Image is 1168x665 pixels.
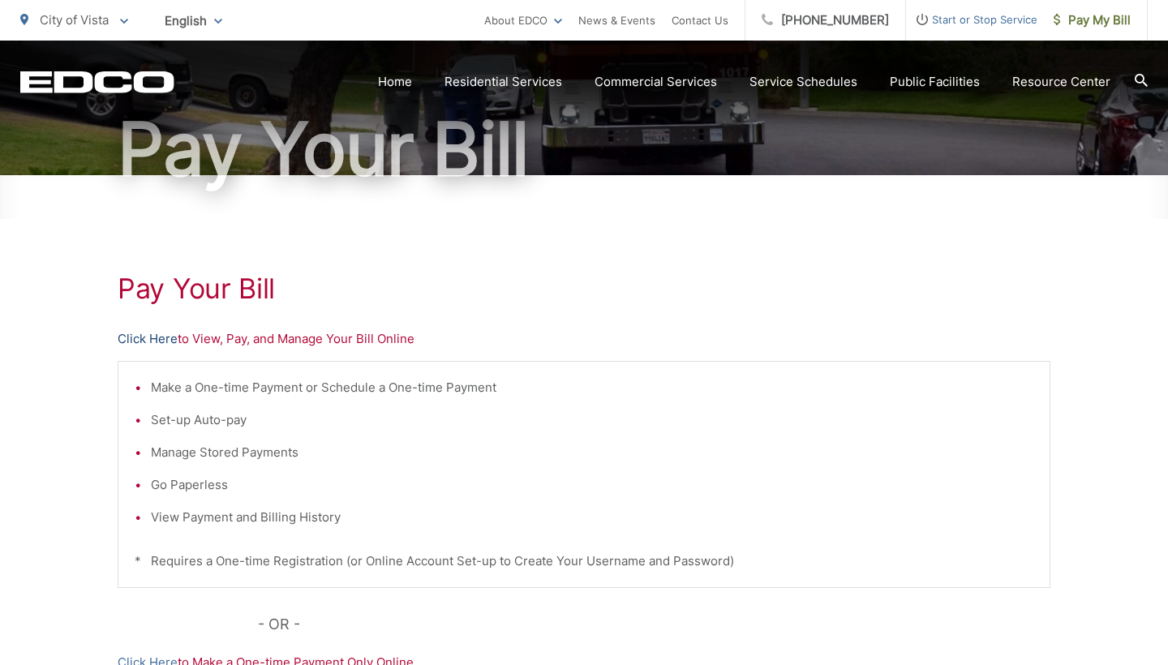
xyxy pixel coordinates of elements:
[20,109,1148,190] h1: Pay Your Bill
[118,329,1050,349] p: to View, Pay, and Manage Your Bill Online
[118,329,178,349] a: Click Here
[152,6,234,35] span: English
[578,11,655,30] a: News & Events
[20,71,174,93] a: EDCD logo. Return to the homepage.
[378,72,412,92] a: Home
[749,72,857,92] a: Service Schedules
[444,72,562,92] a: Residential Services
[135,551,1033,571] p: * Requires a One-time Registration (or Online Account Set-up to Create Your Username and Password)
[151,508,1033,527] li: View Payment and Billing History
[484,11,562,30] a: About EDCO
[595,72,717,92] a: Commercial Services
[40,12,109,28] span: City of Vista
[151,378,1033,397] li: Make a One-time Payment or Schedule a One-time Payment
[151,443,1033,462] li: Manage Stored Payments
[258,612,1051,637] p: - OR -
[1012,72,1110,92] a: Resource Center
[151,410,1033,430] li: Set-up Auto-pay
[151,475,1033,495] li: Go Paperless
[672,11,728,30] a: Contact Us
[890,72,980,92] a: Public Facilities
[118,272,1050,305] h1: Pay Your Bill
[1054,11,1131,30] span: Pay My Bill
